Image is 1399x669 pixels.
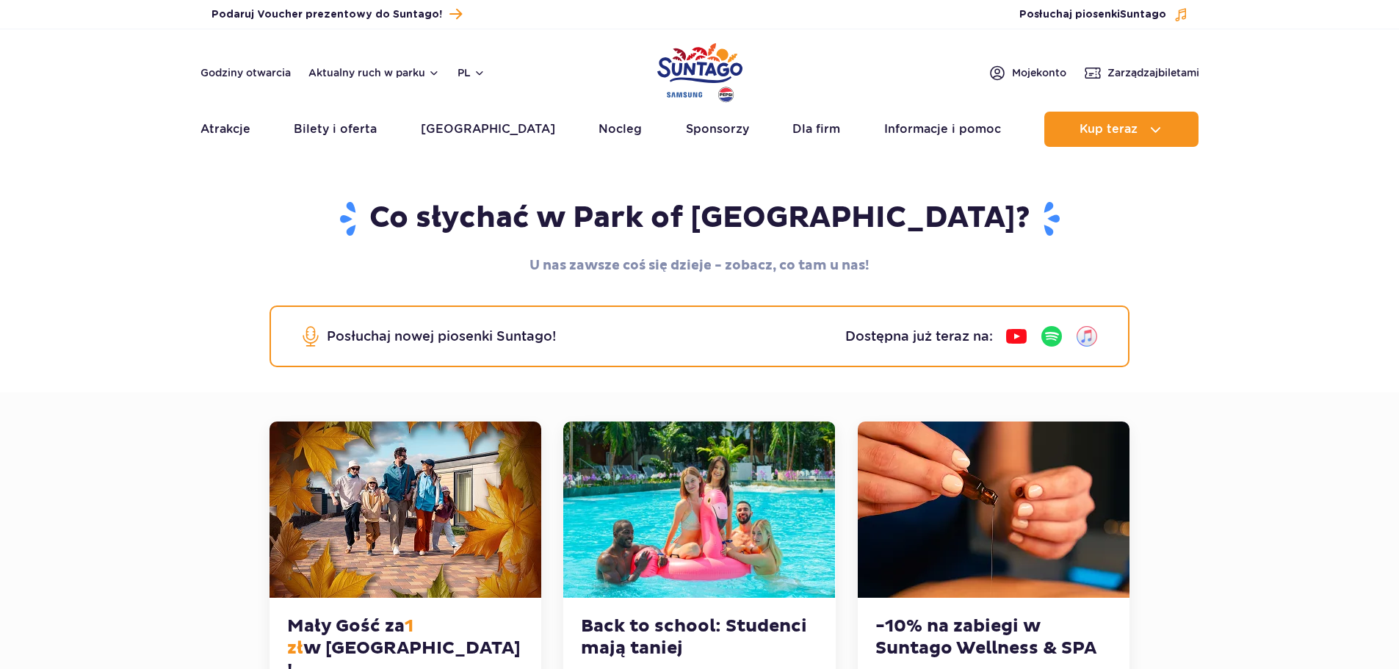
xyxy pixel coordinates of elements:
[1044,112,1199,147] button: Kup teraz
[657,37,742,104] a: Park of Poland
[308,67,440,79] button: Aktualny ruch w parku
[212,4,462,24] a: Podaruj Voucher prezentowy do Suntago!
[1120,10,1166,20] span: Suntago
[1019,7,1188,22] button: Posłuchaj piosenkiSuntago
[327,326,556,347] p: Posłuchaj nowej piosenki Suntago!
[421,112,555,147] a: [GEOGRAPHIC_DATA]
[581,615,817,659] h3: Back to school: Studenci mają taniej
[1040,325,1063,348] img: Spotify
[1012,65,1066,80] span: Moje konto
[458,65,485,80] button: pl
[270,422,541,598] img: Mały Gość za &lt;span class=&quot;-cOrange&quot;&gt;1 zł&lt;/span&gt; w&amp;nbsp;Suntago Village!
[270,256,1129,276] p: U nas zawsze coś się dzieje - zobacz, co tam u nas!
[988,64,1066,82] a: Mojekonto
[563,422,835,598] img: Back to school: Studenci mają taniej
[294,112,377,147] a: Bilety i oferta
[858,422,1129,598] img: -10% na zabiegi w Suntago Wellness &amp; SPA
[1075,325,1099,348] img: iTunes
[287,615,413,659] span: 1 zł
[270,200,1129,238] h1: Co słychać w Park of [GEOGRAPHIC_DATA]?
[212,7,442,22] span: Podaruj Voucher prezentowy do Suntago!
[599,112,642,147] a: Nocleg
[1080,123,1138,136] span: Kup teraz
[1005,325,1028,348] img: YouTube
[686,112,749,147] a: Sponsorzy
[792,112,840,147] a: Dla firm
[845,326,993,347] p: Dostępna już teraz na:
[1019,7,1166,22] span: Posłuchaj piosenki
[884,112,1001,147] a: Informacje i pomoc
[200,112,250,147] a: Atrakcje
[875,615,1112,659] h3: -10% na zabiegi w Suntago Wellness & SPA
[1107,65,1199,80] span: Zarządzaj biletami
[1084,64,1199,82] a: Zarządzajbiletami
[200,65,291,80] a: Godziny otwarcia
